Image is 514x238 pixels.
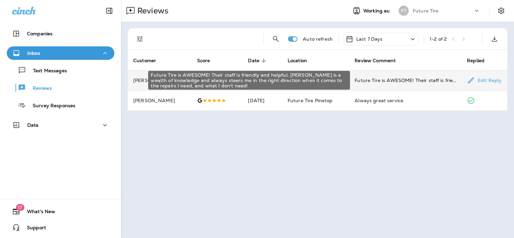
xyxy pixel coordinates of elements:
p: Reviews [26,85,52,92]
span: Score [197,57,219,64]
p: Text Messages [26,68,67,74]
span: Support [20,225,46,233]
span: 17 [16,204,24,211]
span: What's New [20,209,55,217]
p: Future Tire [413,8,439,13]
div: Future Tire is AWESOME! Their staff is friendly and helpful. [PERSON_NAME] is a wealth of knowled... [148,71,350,90]
button: 17What's New [7,205,114,218]
button: Search Reviews [269,32,283,46]
button: Text Messages [7,63,114,77]
button: Settings [495,5,507,17]
p: [PERSON_NAME] [133,98,186,103]
span: Replied [467,58,484,64]
span: Date [248,58,259,64]
div: Future Tire is AWESOME! Their staff is friendly and helpful. Rex is a wealth of knowledge and alw... [355,77,456,84]
button: Data [7,118,114,132]
td: [DATE] [243,90,282,111]
button: Filters [133,32,147,46]
p: Companies [27,31,52,36]
p: Edit Reply [475,78,502,83]
button: Collapse Sidebar [100,4,119,17]
p: Survey Responses [26,103,75,109]
span: Review Comment [355,58,396,64]
div: 1 - 2 of 2 [430,36,447,42]
button: Reviews [7,81,114,95]
button: Survey Responses [7,98,114,112]
span: Replied [467,57,493,64]
button: Companies [7,27,114,40]
p: Last 7 Days [356,36,383,42]
p: Reviews [135,6,169,16]
p: [PERSON_NAME] [133,78,186,83]
span: Location [288,57,316,64]
div: FT [399,6,409,16]
span: Score [197,58,210,64]
span: Working as: [363,8,392,14]
button: Support [7,221,114,234]
div: Always great service [355,97,456,104]
span: Location [288,58,307,64]
span: Date [248,57,268,64]
span: Customer [133,58,156,64]
p: Data [27,122,39,128]
p: Inbox [27,50,40,56]
span: Customer [133,57,165,64]
p: Auto refresh [303,36,333,42]
button: Inbox [7,46,114,60]
button: Export as CSV [488,32,501,46]
span: Future Tire Pinetop [288,97,333,104]
span: Review Comment [355,57,404,64]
